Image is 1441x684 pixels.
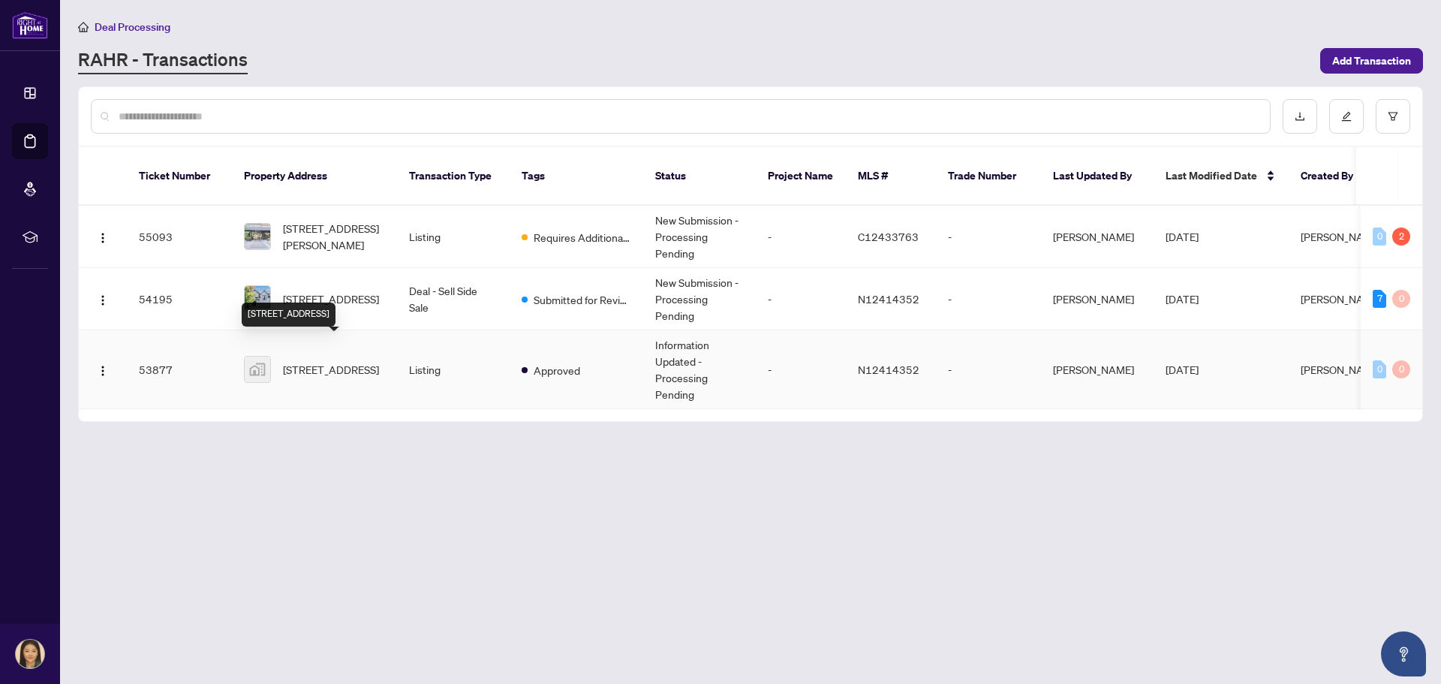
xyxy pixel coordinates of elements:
span: [STREET_ADDRESS] [283,291,379,307]
span: Requires Additional Docs [534,229,631,246]
th: Last Updated By [1041,147,1154,206]
img: thumbnail-img [245,357,270,382]
td: Listing [397,206,510,268]
th: Ticket Number [127,147,232,206]
img: thumbnail-img [245,224,270,249]
td: New Submission - Processing Pending [643,268,756,330]
td: [PERSON_NAME] [1041,268,1154,330]
td: Information Updated - Processing Pending [643,330,756,409]
th: Tags [510,147,643,206]
td: [PERSON_NAME] [1041,330,1154,409]
th: Transaction Type [397,147,510,206]
img: Logo [97,365,109,377]
img: Logo [97,232,109,244]
button: filter [1376,99,1410,134]
td: 53877 [127,330,232,409]
span: [STREET_ADDRESS][PERSON_NAME] [283,220,385,253]
th: Project Name [756,147,846,206]
th: Created By [1289,147,1379,206]
img: Logo [97,294,109,306]
div: 0 [1392,360,1410,378]
span: [PERSON_NAME] [1301,363,1382,376]
div: 0 [1373,360,1386,378]
span: [PERSON_NAME] [1301,292,1382,306]
button: Logo [91,287,115,311]
span: download [1295,111,1305,122]
span: Submitted for Review [534,291,631,308]
span: home [78,22,89,32]
span: N12414352 [858,363,919,376]
td: - [756,206,846,268]
td: [PERSON_NAME] [1041,206,1154,268]
div: [STREET_ADDRESS] [242,303,335,327]
img: thumbnail-img [245,286,270,312]
td: - [936,268,1041,330]
span: Deal Processing [95,20,170,34]
td: 55093 [127,206,232,268]
span: [DATE] [1166,230,1199,243]
th: Trade Number [936,147,1041,206]
div: 2 [1392,227,1410,246]
button: Logo [91,357,115,381]
img: Profile Icon [16,640,44,668]
th: MLS # [846,147,936,206]
td: Deal - Sell Side Sale [397,268,510,330]
th: Property Address [232,147,397,206]
button: Logo [91,224,115,249]
span: [STREET_ADDRESS] [283,361,379,378]
td: Listing [397,330,510,409]
th: Last Modified Date [1154,147,1289,206]
div: 0 [1373,227,1386,246]
div: 0 [1392,290,1410,308]
td: 54195 [127,268,232,330]
td: - [936,330,1041,409]
a: RAHR - Transactions [78,47,248,74]
td: - [756,268,846,330]
span: N12414352 [858,292,919,306]
button: download [1283,99,1317,134]
span: [DATE] [1166,292,1199,306]
span: Last Modified Date [1166,167,1257,184]
button: edit [1329,99,1364,134]
span: filter [1388,111,1398,122]
th: Status [643,147,756,206]
span: [DATE] [1166,363,1199,376]
span: Add Transaction [1332,49,1411,73]
td: New Submission - Processing Pending [643,206,756,268]
span: Approved [534,362,580,378]
button: Open asap [1381,631,1426,676]
button: Add Transaction [1320,48,1423,74]
span: C12433763 [858,230,919,243]
span: [PERSON_NAME] [1301,230,1382,243]
div: 7 [1373,290,1386,308]
td: - [756,330,846,409]
img: logo [12,11,48,39]
span: edit [1341,111,1352,122]
td: - [936,206,1041,268]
